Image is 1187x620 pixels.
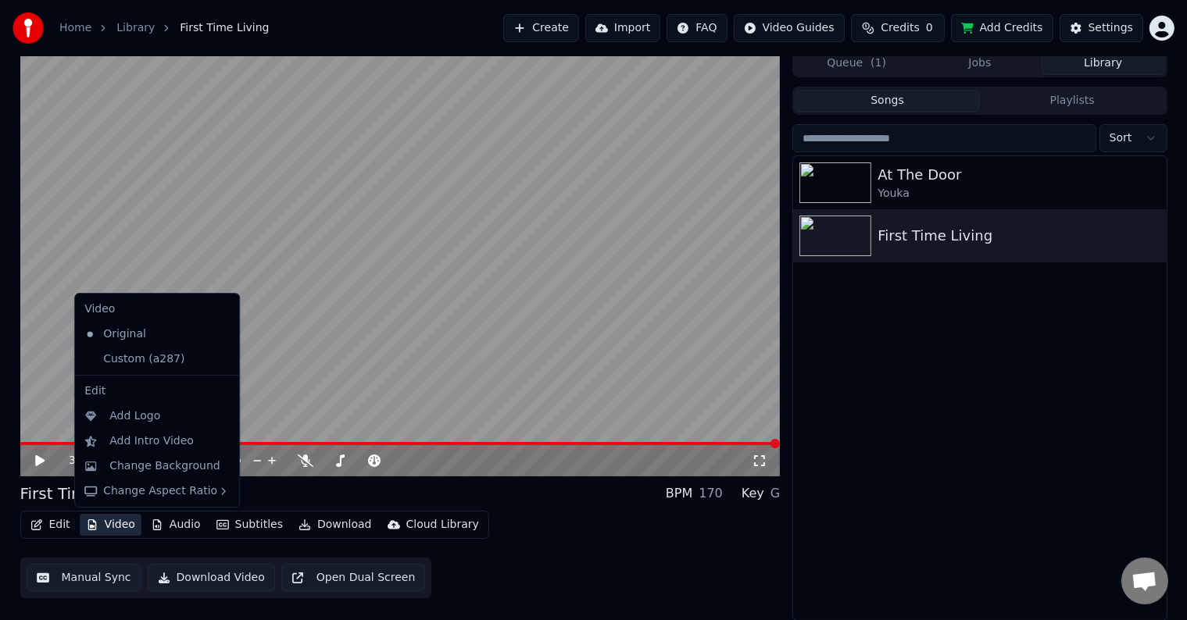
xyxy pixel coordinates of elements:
[20,483,148,504] div: First Time Living
[69,453,93,469] span: 3:41
[292,514,378,536] button: Download
[980,90,1165,112] button: Playlists
[918,52,1042,75] button: Jobs
[180,20,269,36] span: First Time Living
[1089,20,1133,36] div: Settings
[80,514,141,536] button: Video
[871,55,886,71] span: ( 1 )
[27,564,141,592] button: Manual Sync
[734,14,845,42] button: Video Guides
[1121,558,1168,604] div: Open chat
[59,20,270,36] nav: breadcrumb
[878,164,1160,186] div: At The Door
[666,484,692,503] div: BPM
[699,484,723,503] div: 170
[69,453,106,469] div: /
[78,379,236,404] div: Edit
[59,20,91,36] a: Home
[109,458,220,474] div: Change Background
[851,14,945,42] button: Credits0
[1042,52,1165,75] button: Library
[78,297,236,322] div: Video
[926,20,933,36] span: 0
[503,14,579,42] button: Create
[795,52,918,75] button: Queue
[116,20,155,36] a: Library
[585,14,660,42] button: Import
[24,514,77,536] button: Edit
[145,514,207,536] button: Audio
[406,517,479,533] div: Cloud Library
[78,347,213,372] div: Custom (a287)
[78,322,213,347] div: Original
[951,14,1053,42] button: Add Credits
[1060,14,1143,42] button: Settings
[878,186,1160,201] div: Youka
[878,225,1160,247] div: First Time Living
[742,484,764,503] div: Key
[795,90,980,112] button: Songs
[770,484,780,503] div: G
[881,20,919,36] span: Credits
[109,408,160,424] div: Add Logo
[109,433,194,449] div: Add Intro Video
[1110,130,1132,146] span: Sort
[148,564,275,592] button: Download Video
[281,564,426,592] button: Open Dual Screen
[667,14,727,42] button: FAQ
[78,479,236,504] div: Change Aspect Ratio
[210,514,289,536] button: Subtitles
[13,12,44,44] img: youka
